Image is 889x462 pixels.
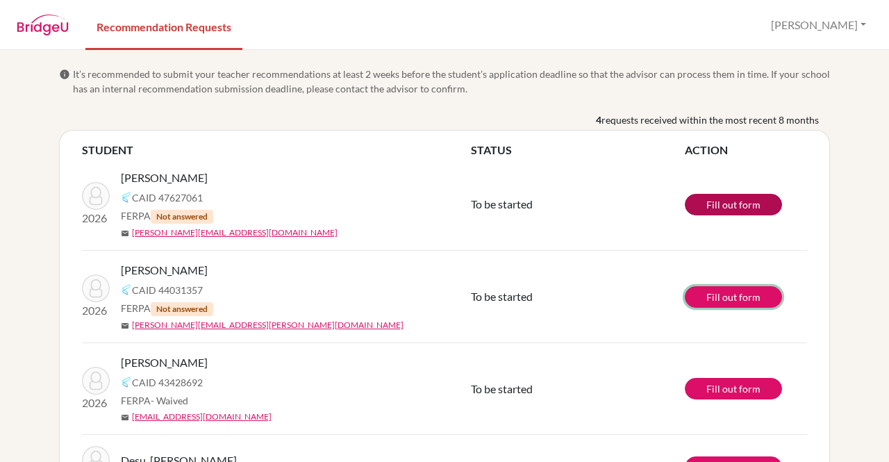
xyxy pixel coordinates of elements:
img: Prakash, Shreya [82,367,110,395]
span: [PERSON_NAME] [121,354,208,371]
span: requests received within the most recent 8 months [601,113,819,127]
img: BridgeU logo [17,15,69,35]
a: [PERSON_NAME][EMAIL_ADDRESS][PERSON_NAME][DOMAIN_NAME] [132,319,404,331]
span: FERPA [121,301,213,316]
a: Recommendation Requests [85,2,242,50]
span: To be started [471,197,533,211]
span: Not answered [151,302,213,316]
span: FERPA [121,393,188,408]
a: [PERSON_NAME][EMAIL_ADDRESS][DOMAIN_NAME] [132,226,338,239]
span: [PERSON_NAME] [121,262,208,279]
button: [PERSON_NAME] [765,12,872,38]
span: CAID 44031357 [132,283,203,297]
span: Not answered [151,210,213,224]
th: ACTION [685,142,807,158]
span: It’s recommended to submit your teacher recommendations at least 2 weeks before the student’s app... [73,67,830,96]
a: Fill out form [685,378,782,399]
a: [EMAIL_ADDRESS][DOMAIN_NAME] [132,411,272,423]
span: info [59,69,70,80]
img: Common App logo [121,377,132,388]
p: 2026 [82,395,110,411]
span: To be started [471,290,533,303]
span: mail [121,229,129,238]
img: Acharya, Yashas [82,182,110,210]
a: Fill out form [685,286,782,308]
b: 4 [596,113,601,127]
span: - Waived [151,395,188,406]
span: CAID 47627061 [132,190,203,205]
span: mail [121,413,129,422]
th: STUDENT [82,142,471,158]
img: Common App logo [121,284,132,295]
img: Ramesh, Vignesh [82,274,110,302]
p: 2026 [82,210,110,226]
a: Fill out form [685,194,782,215]
th: STATUS [471,142,685,158]
img: Common App logo [121,192,132,203]
span: mail [121,322,129,330]
span: CAID 43428692 [132,375,203,390]
p: 2026 [82,302,110,319]
span: [PERSON_NAME] [121,170,208,186]
span: To be started [471,382,533,395]
span: FERPA [121,208,213,224]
